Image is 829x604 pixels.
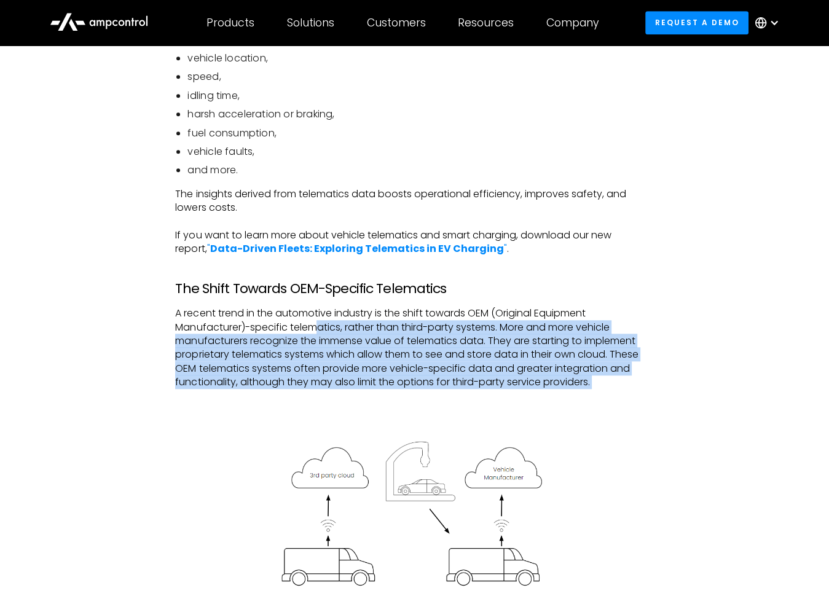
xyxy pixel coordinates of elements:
p: The insights derived from telematics data boosts operational efficiency, improves safety, and low... [175,187,653,256]
li: vehicle faults, [187,145,653,159]
li: fuel consumption, [187,127,653,140]
div: Solutions [287,16,334,29]
div: Customers [367,16,426,29]
div: Products [206,16,254,29]
li: and more. [187,163,653,177]
p: A recent trend in the automotive industry is the shift towards OEM (Original Equipment Manufactur... [175,307,653,389]
li: vehicle location, [187,52,653,65]
h3: The Shift Towards OEM-Specific Telematics [175,281,653,297]
li: idling time, [187,89,653,103]
strong: Data-Driven Fleets: Exploring Telematics in EV Charging [210,241,503,256]
li: speed, [187,70,653,84]
li: harsh acceleration or braking, [187,108,653,121]
div: Resources [458,16,514,29]
div: Company [546,16,599,29]
a: "Data-Driven Fleets: Exploring Telematics in EV Charging" [206,241,506,256]
a: Request a demo [645,11,748,34]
